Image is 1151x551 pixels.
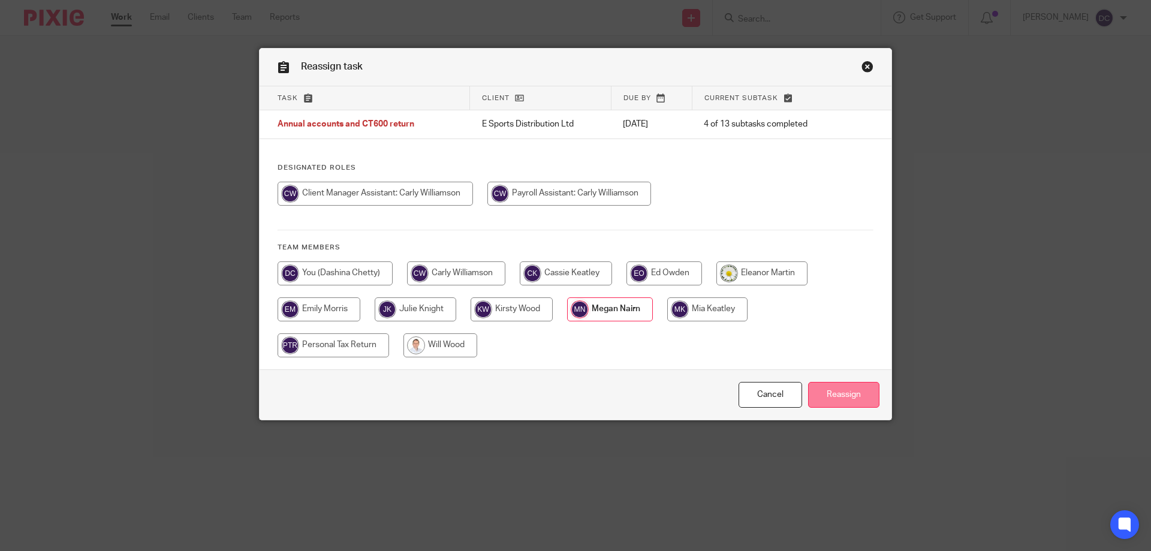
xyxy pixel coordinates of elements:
p: E Sports Distribution Ltd [482,118,599,130]
span: Current subtask [704,95,778,101]
span: Client [482,95,510,101]
h4: Designated Roles [278,163,873,173]
span: Reassign task [301,62,363,71]
a: Close this dialog window [739,382,802,408]
a: Close this dialog window [861,61,873,77]
span: Due by [623,95,651,101]
span: Annual accounts and CT600 return [278,121,414,129]
input: Reassign [808,382,879,408]
td: 4 of 13 subtasks completed [692,110,848,139]
p: [DATE] [623,118,680,130]
span: Task [278,95,298,101]
h4: Team members [278,243,873,252]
